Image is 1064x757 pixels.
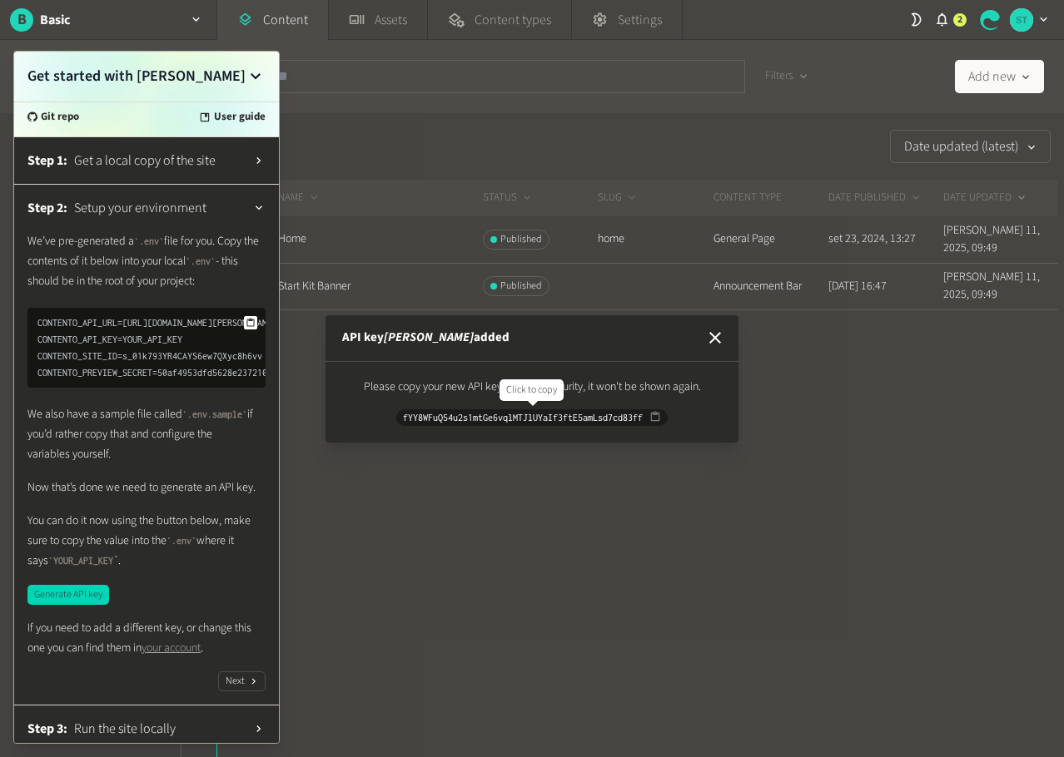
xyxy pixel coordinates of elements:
h2: API key added [342,329,510,348]
p: Please copy your new API key. For your security, it won't be shown again. [342,378,722,396]
button: fYY8WFuQ54u2s1mtGe6vqlMTJlUYaIf3ftE5amLsd7cd83ff [396,409,668,426]
div: Click to copy [500,379,564,401]
span: fYY8WFuQ54u2s1mtGe6vqlMTJlUYaIf3ftE5amLsd7cd83ff [403,410,643,425]
em: [PERSON_NAME] [384,329,474,346]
